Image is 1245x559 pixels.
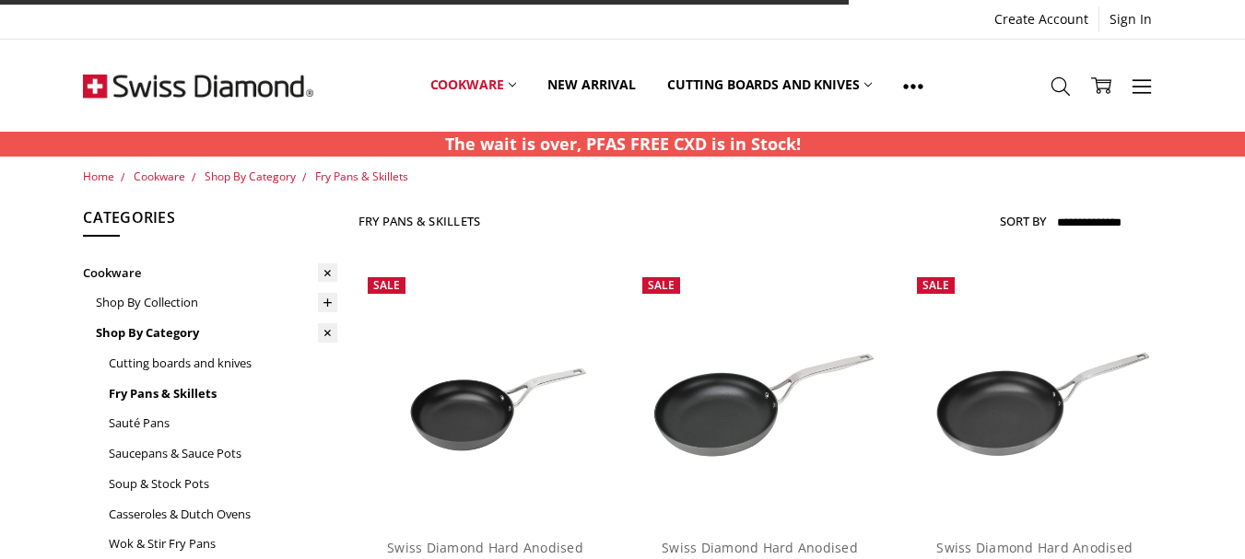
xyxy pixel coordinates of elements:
a: Casseroles & Dutch Ovens [109,499,337,530]
a: Cookware [134,169,185,184]
a: Swiss Diamond Hard Anodised 26x4.8cm Non Stick Fry Pan [633,268,887,522]
a: Swiss Diamond Hard Anodised 20x4.2cm Non Stick Fry Pan [358,268,613,522]
a: Shop By Category [96,318,337,348]
a: Swiss Diamond Hard Anodised 30x5.2cm Non Stick Fry Pan [908,268,1162,522]
a: Home [83,169,114,184]
label: Sort By [1000,206,1046,236]
a: Sign In [1099,6,1162,32]
img: Swiss Diamond Hard Anodised 20x4.2cm Non Stick Fry Pan [358,310,613,480]
a: New arrival [532,44,651,126]
a: Shop By Collection [96,287,337,318]
p: The wait is over, PFAS FREE CXD is in Stock! [445,132,801,157]
a: Soup & Stock Pots [109,469,337,499]
img: Swiss Diamond Hard Anodised 26x4.8cm Non Stick Fry Pan [633,310,887,480]
span: Sale [648,277,675,293]
a: Saucepans & Sauce Pots [109,438,337,469]
span: Sale [922,277,949,293]
h1: Fry Pans & Skillets [358,214,481,228]
a: Cookware [83,258,337,288]
a: Sauté Pans [109,408,337,438]
a: Fry Pans & Skillets [315,169,408,184]
img: Swiss Diamond Hard Anodised 30x5.2cm Non Stick Fry Pan [908,310,1162,480]
h5: Categories [83,206,337,238]
a: Fry Pans & Skillets [109,378,337,409]
a: Cookware [415,44,533,126]
a: Cutting boards and knives [652,44,888,126]
a: Create Account [984,6,1098,32]
a: Shop By Category [205,169,296,184]
a: Wok & Stir Fry Pans [109,529,337,559]
a: Cutting boards and knives [109,348,337,378]
img: Free Shipping On Every Order [83,40,313,132]
span: Sale [373,277,400,293]
a: Show All [887,44,939,127]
